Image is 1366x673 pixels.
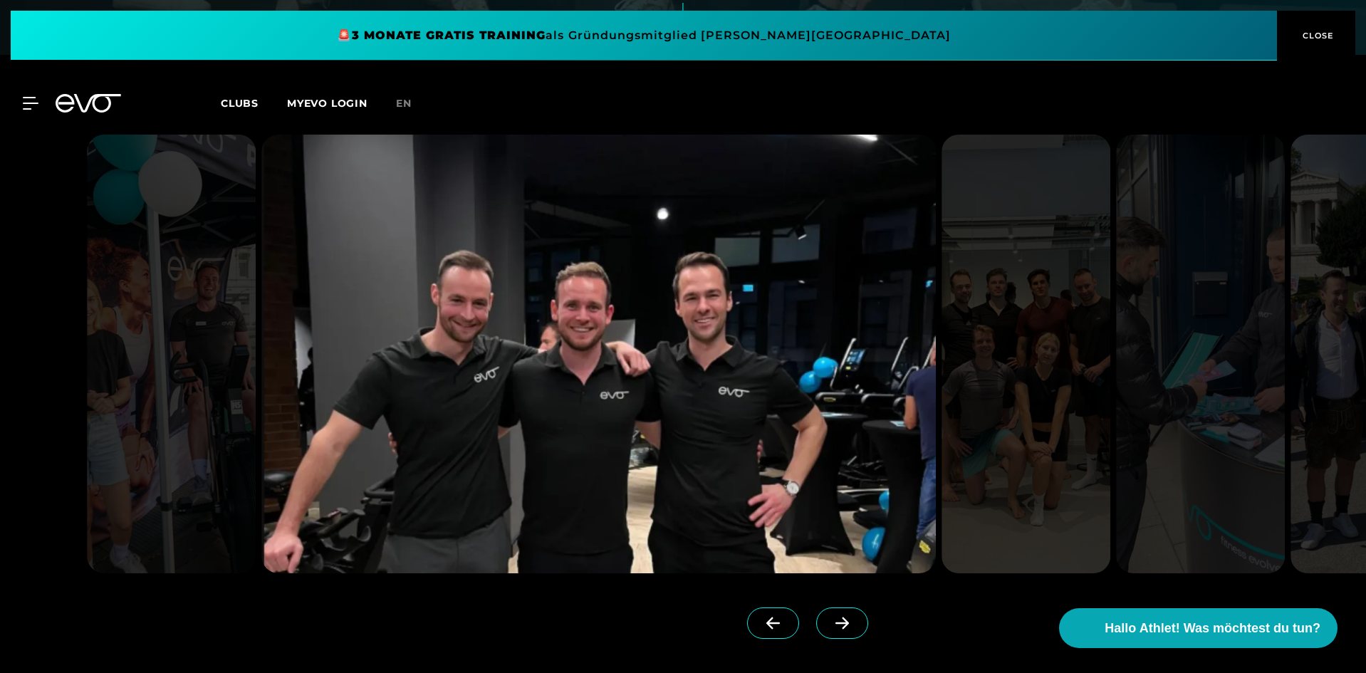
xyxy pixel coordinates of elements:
[1277,11,1355,61] button: CLOSE
[221,96,287,110] a: Clubs
[221,97,259,110] span: Clubs
[942,135,1110,573] img: evofitness
[1299,29,1334,42] span: CLOSE
[396,95,429,112] a: en
[261,135,936,573] img: evofitness
[87,135,256,573] img: evofitness
[1116,135,1285,573] img: evofitness
[396,97,412,110] span: en
[1059,608,1338,648] button: Hallo Athlet! Was möchtest du tun?
[1105,619,1320,638] span: Hallo Athlet! Was möchtest du tun?
[287,97,367,110] a: MYEVO LOGIN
